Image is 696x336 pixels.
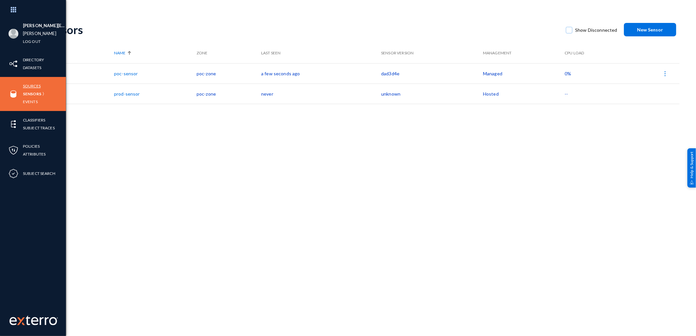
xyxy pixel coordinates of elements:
a: Datasets [23,64,41,71]
div: Sensors [43,23,559,36]
img: help_support.svg [690,180,694,184]
a: Events [23,98,38,105]
a: Policies [23,142,40,150]
a: Directory [23,56,44,64]
a: Subject Traces [23,124,55,132]
span: Name [114,50,126,56]
img: exterro-work-mark.svg [10,315,58,325]
a: prod-sensor [114,91,140,97]
a: [PERSON_NAME] [23,30,56,37]
img: icon-more.svg [662,70,668,77]
span: Show Disconnected [575,25,617,35]
img: icon-policies.svg [9,145,18,155]
img: icon-compliance.svg [9,169,18,178]
th: Status [43,43,114,63]
img: exterro-logo.svg [17,317,25,325]
span: 0% [565,71,571,76]
td: a few seconds ago [261,63,381,84]
a: Attributes [23,150,46,158]
td: poc-zone [197,63,261,84]
a: Sensors [23,90,41,98]
a: Classifiers [23,116,45,124]
td: unknown [381,84,483,104]
img: blank-profile-picture.png [9,29,18,39]
button: New Sensor [624,23,676,36]
div: Help & Support [687,148,696,188]
span: New Sensor [637,27,663,32]
div: Name [114,50,193,56]
th: Management [483,43,565,63]
td: Hosted [483,84,565,104]
td: dad3d4e [381,63,483,84]
li: [PERSON_NAME][EMAIL_ADDRESS][PERSON_NAME][DOMAIN_NAME] [23,22,66,30]
td: poc-zone [197,84,261,104]
th: Zone [197,43,261,63]
th: Sensor Version [381,43,483,63]
a: Log out [23,38,41,45]
th: CPU Load [565,43,620,63]
a: Subject Search [23,170,55,177]
img: icon-elements.svg [9,119,18,129]
a: Sources [23,82,41,90]
img: icon-inventory.svg [9,59,18,69]
a: poc-sensor [114,71,138,76]
td: -- [565,84,620,104]
td: Managed [483,63,565,84]
th: Last Seen [261,43,381,63]
img: icon-sources.svg [9,89,18,99]
td: never [261,84,381,104]
img: app launcher [4,3,23,17]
